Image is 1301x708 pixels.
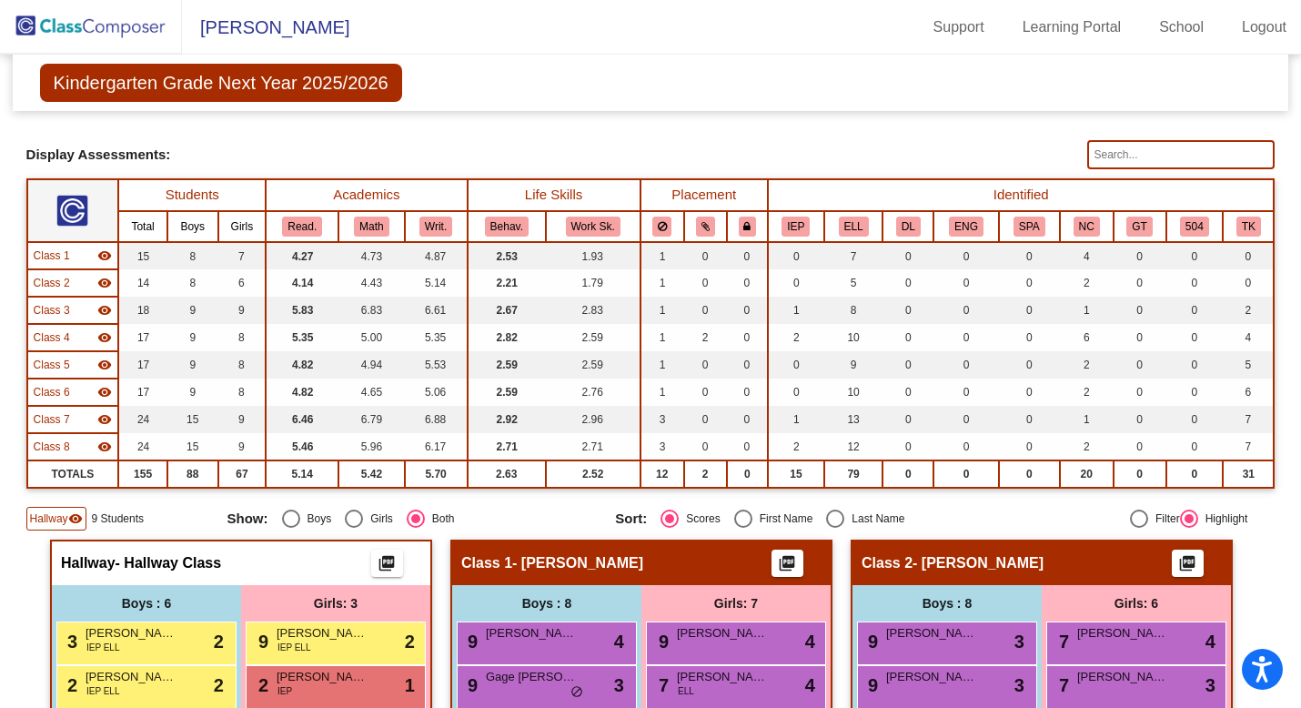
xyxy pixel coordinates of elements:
[97,440,112,454] mat-icon: visibility
[97,248,112,263] mat-icon: visibility
[1060,269,1114,297] td: 2
[86,624,176,642] span: [PERSON_NAME]
[684,406,727,433] td: 0
[167,211,218,242] th: Boys
[63,632,77,652] span: 3
[266,242,338,269] td: 4.27
[684,242,727,269] td: 0
[852,585,1042,622] div: Boys : 8
[776,554,798,580] mat-icon: picture_as_pdf
[1223,242,1274,269] td: 0
[679,511,720,527] div: Scores
[338,324,404,351] td: 5.00
[768,179,1274,211] th: Identified
[27,351,119,379] td: No teacher - Brawner
[913,554,1044,572] span: - [PERSON_NAME]
[40,64,402,102] span: Kindergarten Grade Next Year 2025/2026
[546,269,640,297] td: 1.79
[1176,554,1198,580] mat-icon: picture_as_pdf
[882,324,933,351] td: 0
[405,433,468,460] td: 6.17
[97,303,112,318] mat-icon: visibility
[546,242,640,269] td: 1.93
[919,13,999,42] a: Support
[1060,324,1114,351] td: 6
[338,406,404,433] td: 6.79
[118,406,167,433] td: 24
[1060,433,1114,460] td: 2
[486,624,577,642] span: [PERSON_NAME]
[1227,13,1301,42] a: Logout
[266,269,338,297] td: 4.14
[641,585,831,622] div: Girls: 7
[218,242,267,269] td: 7
[999,242,1060,269] td: 0
[727,460,768,488] td: 0
[218,211,267,242] th: Girls
[118,324,167,351] td: 17
[1166,324,1224,351] td: 0
[266,179,467,211] th: Academics
[752,511,813,527] div: First Name
[1060,460,1114,488] td: 20
[862,554,913,572] span: Class 2
[27,379,119,406] td: No teacher - Thelen
[167,297,218,324] td: 9
[1126,217,1152,237] button: GT
[882,460,933,488] td: 0
[218,406,267,433] td: 9
[727,211,768,242] th: Keep with teacher
[727,242,768,269] td: 0
[118,351,167,379] td: 17
[167,269,218,297] td: 8
[218,433,267,460] td: 9
[405,379,468,406] td: 5.06
[266,379,338,406] td: 4.82
[241,585,430,622] div: Girls: 3
[34,275,70,291] span: Class 2
[1172,550,1204,577] button: Print Students Details
[999,379,1060,406] td: 0
[1223,269,1274,297] td: 0
[26,147,171,163] span: Display Assessments:
[1166,406,1224,433] td: 0
[677,624,768,642] span: [PERSON_NAME]
[768,351,824,379] td: 0
[844,511,904,527] div: Last Name
[615,511,647,527] span: Sort:
[419,217,452,237] button: Writ.
[34,329,70,346] span: Class 4
[684,297,727,324] td: 0
[97,358,112,372] mat-icon: visibility
[468,269,546,297] td: 2.21
[727,351,768,379] td: 0
[684,379,727,406] td: 0
[546,379,640,406] td: 2.76
[338,297,404,324] td: 6.83
[338,242,404,269] td: 4.73
[999,297,1060,324] td: 0
[167,406,218,433] td: 15
[863,632,878,652] span: 9
[1166,351,1224,379] td: 0
[768,433,824,460] td: 2
[218,351,267,379] td: 8
[824,269,883,297] td: 5
[282,217,322,237] button: Read.
[654,632,669,652] span: 9
[768,324,824,351] td: 2
[768,242,824,269] td: 0
[727,433,768,460] td: 0
[782,217,810,237] button: IEP
[768,269,824,297] td: 0
[1114,351,1166,379] td: 0
[1223,297,1274,324] td: 2
[338,269,404,297] td: 4.43
[1114,242,1166,269] td: 0
[118,297,167,324] td: 18
[684,324,727,351] td: 2
[1074,217,1100,237] button: NC
[30,511,68,527] span: Hallway
[405,242,468,269] td: 4.87
[338,351,404,379] td: 4.94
